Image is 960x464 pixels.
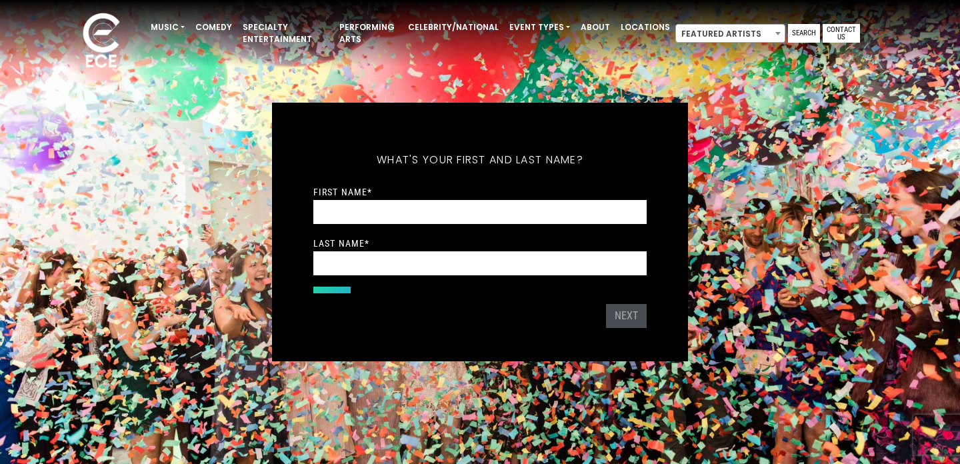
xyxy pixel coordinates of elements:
[313,136,647,184] h5: What's your first and last name?
[575,16,615,39] a: About
[313,237,369,249] label: Last Name
[334,16,403,51] a: Performing Arts
[676,25,785,43] span: Featured Artists
[68,9,135,74] img: ece_new_logo_whitev2-1.png
[504,16,575,39] a: Event Types
[313,186,372,198] label: First Name
[237,16,334,51] a: Specialty Entertainment
[615,16,675,39] a: Locations
[788,24,820,43] a: Search
[823,24,860,43] a: Contact Us
[190,16,237,39] a: Comedy
[675,24,785,43] span: Featured Artists
[403,16,504,39] a: Celebrity/National
[145,16,190,39] a: Music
